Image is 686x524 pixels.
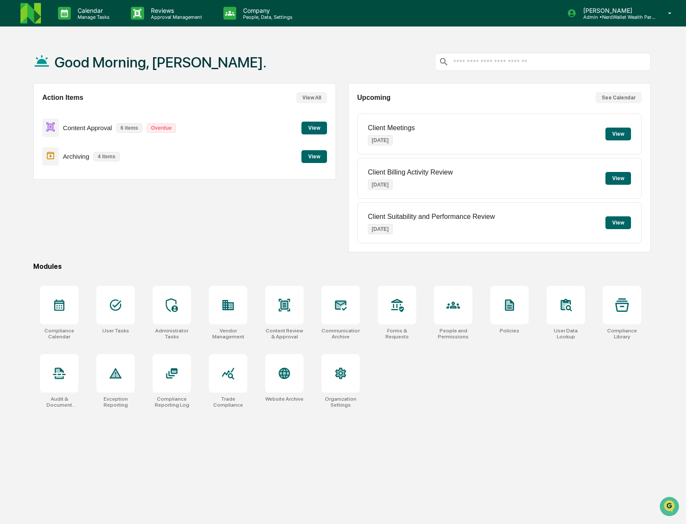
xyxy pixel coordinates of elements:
[93,152,119,161] p: 4 items
[102,328,129,334] div: User Tasks
[153,396,191,408] div: Compliance Reporting Log
[576,14,656,20] p: Admin • NerdWallet Wealth Partners
[265,328,304,340] div: Content Review & Approval
[70,108,106,116] span: Attestations
[301,152,327,160] a: View
[368,180,393,190] p: [DATE]
[29,74,108,81] div: We're available if you need us!
[236,14,297,20] p: People, Data, Settings
[236,7,297,14] p: Company
[20,3,41,23] img: logo
[368,135,393,146] p: [DATE]
[29,65,140,74] div: Start new chat
[71,7,114,14] p: Calendar
[96,396,135,408] div: Exception Reporting
[85,145,103,151] span: Pylon
[357,94,391,102] h2: Upcoming
[60,144,103,151] a: Powered byPylon
[500,328,519,334] div: Policies
[63,153,90,160] p: Archiving
[33,262,651,271] div: Modules
[17,108,55,116] span: Preclearance
[301,123,327,131] a: View
[265,396,304,402] div: Website Archive
[603,328,641,340] div: Compliance Library
[58,104,109,119] a: 🗄️Attestations
[378,328,416,340] div: Forms & Requests
[301,150,327,163] button: View
[296,92,327,103] button: View All
[63,124,112,131] p: Content Approval
[147,123,176,133] p: Overdue
[9,125,15,131] div: 🔎
[321,328,360,340] div: Communications Archive
[576,7,656,14] p: [PERSON_NAME]
[9,18,155,32] p: How can we help?
[434,328,472,340] div: People and Permissions
[596,92,642,103] button: See Calendar
[153,328,191,340] div: Administrator Tasks
[547,328,585,340] div: User Data Lookup
[209,396,247,408] div: Trade Compliance
[605,216,631,229] button: View
[368,213,495,221] p: Client Suitability and Performance Review
[144,14,206,20] p: Approval Management
[209,328,247,340] div: Vendor Management
[5,120,57,136] a: 🔎Data Lookup
[605,172,631,185] button: View
[144,7,206,14] p: Reviews
[368,224,393,234] p: [DATE]
[5,104,58,119] a: 🖐️Preclearance
[40,328,78,340] div: Compliance Calendar
[17,124,54,132] span: Data Lookup
[116,123,142,133] p: 6 items
[71,14,114,20] p: Manage Tasks
[301,122,327,134] button: View
[9,108,15,115] div: 🖐️
[62,108,69,115] div: 🗄️
[605,128,631,140] button: View
[368,169,453,176] p: Client Billing Activity Review
[368,124,415,132] p: Client Meetings
[55,54,266,71] h1: Good Morning, [PERSON_NAME].
[321,396,360,408] div: Organization Settings
[9,65,24,81] img: 1746055101610-c473b297-6a78-478c-a979-82029cc54cd1
[659,496,682,519] iframe: Open customer support
[22,39,141,48] input: Clear
[42,94,83,102] h2: Action Items
[145,68,155,78] button: Start new chat
[40,396,78,408] div: Audit & Document Logs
